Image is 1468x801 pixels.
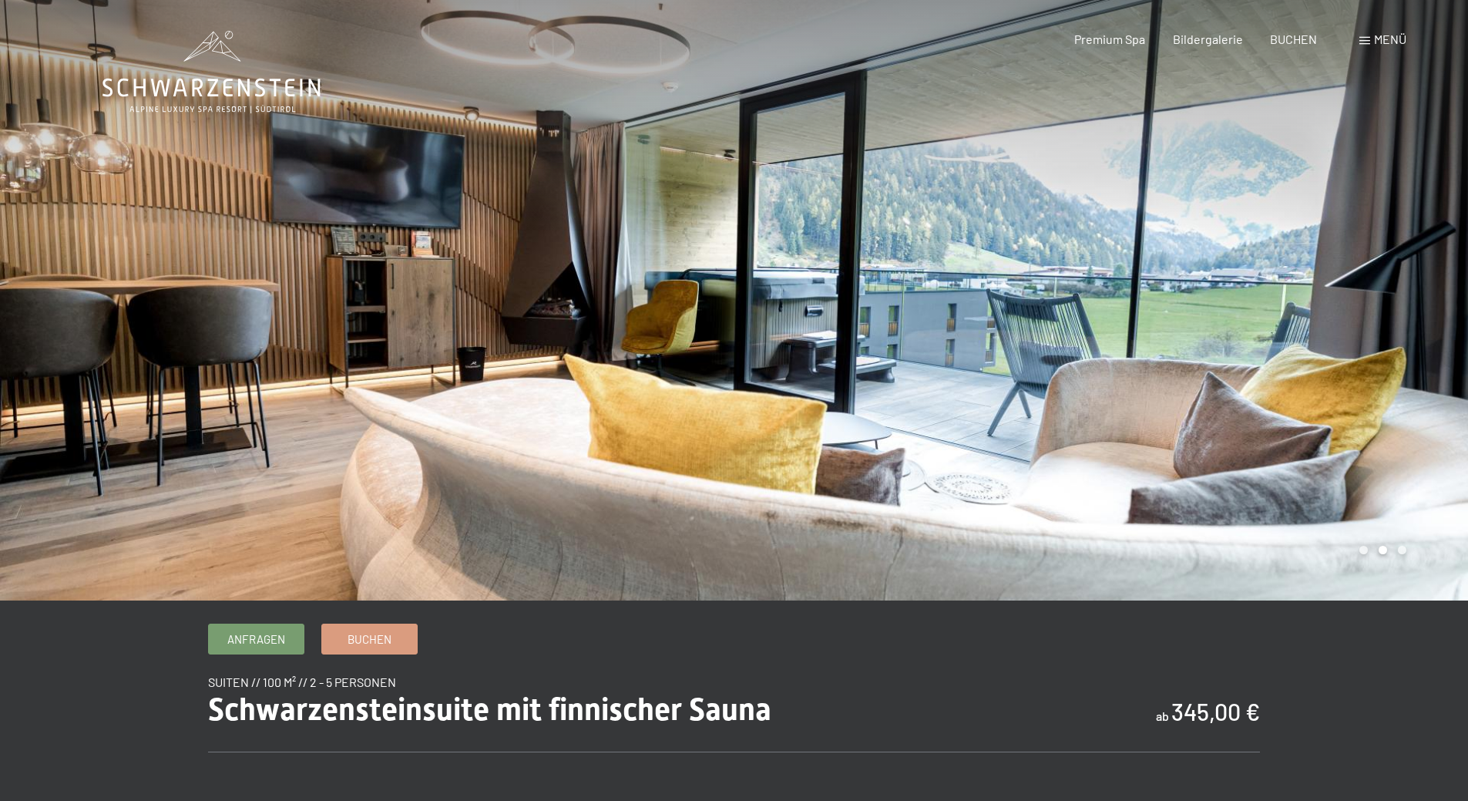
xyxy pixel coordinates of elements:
a: BUCHEN [1270,32,1317,46]
b: 345,00 € [1171,698,1260,725]
a: Bildergalerie [1173,32,1243,46]
span: Buchen [348,631,391,648]
span: Suiten // 100 m² // 2 - 5 Personen [208,675,396,689]
span: Menü [1374,32,1406,46]
a: Buchen [322,624,417,654]
span: ab [1156,708,1169,723]
a: Anfragen [209,624,304,654]
span: Anfragen [227,631,285,648]
a: Premium Spa [1074,32,1145,46]
span: Schwarzensteinsuite mit finnischer Sauna [208,692,771,728]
